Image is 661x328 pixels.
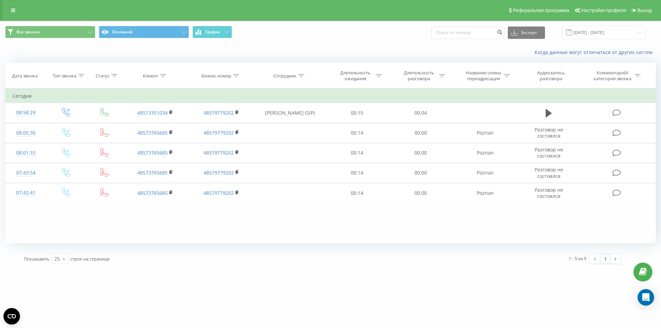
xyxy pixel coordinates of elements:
div: Длительность ожидания [337,70,374,82]
span: Разговор не состоялся [535,146,563,159]
span: Все звонки [17,29,40,35]
div: 07:43:54 [12,166,39,180]
span: Показывать [24,256,50,262]
button: Экспорт [508,27,545,39]
div: Клиент [143,73,158,79]
div: Сотрудник [273,73,296,79]
td: 00:14 [325,163,389,183]
td: Poznan [452,143,518,163]
td: 00:15 [325,103,389,123]
div: Аудиозапись разговора [529,70,574,82]
span: Настройки профиля [581,8,626,13]
span: Выход [637,8,652,13]
span: Реферальная программа [513,8,569,13]
td: Poznan [452,163,518,183]
span: Разговор не состоялся [535,126,563,139]
a: 48579779202 [203,109,234,116]
button: Основной [99,26,189,38]
a: 48579779202 [203,149,234,156]
td: Poznan [452,123,518,143]
a: 48579779202 [203,129,234,136]
button: Все звонки [5,26,95,38]
a: 1 [600,254,610,264]
td: 00:00 [389,123,452,143]
td: [PERSON_NAME] (SIP) [254,103,325,123]
div: 25 [54,255,60,262]
td: 00:04 [389,103,452,123]
td: 00:14 [325,183,389,203]
a: 48573765685 [137,149,168,156]
a: 48513351034 [137,109,168,116]
td: 00:14 [325,143,389,163]
div: Название схемы переадресации [465,70,502,82]
a: 48573765685 [137,169,168,176]
td: 00:00 [389,143,452,163]
div: 08:58:29 [12,106,39,119]
a: Когда данные могут отличаться от других систем [535,49,656,55]
div: Статус [96,73,109,79]
a: 48579779202 [203,169,234,176]
button: График [192,26,232,38]
div: Open Intercom Messenger [638,289,654,306]
div: Комментарий/категория звонка [592,70,633,82]
span: строк на странице [70,256,109,262]
td: Сегодня [6,89,656,103]
div: Бизнес номер [201,73,231,79]
td: Poznan [452,183,518,203]
td: 00:00 [389,183,452,203]
span: Разговор не состоялся [535,187,563,199]
td: 00:14 [325,123,389,143]
div: 1 - 5 из 5 [569,255,586,262]
div: 08:01:33 [12,146,39,160]
div: Длительность разговора [400,70,437,82]
div: Дата звонка [12,73,38,79]
a: 48573765685 [137,129,168,136]
div: 07:42:41 [12,186,39,200]
a: 48579779202 [203,190,234,196]
div: 08:05:30 [12,126,39,140]
input: Поиск по номеру [431,27,504,39]
a: 48573765685 [137,190,168,196]
div: Тип звонка [53,73,76,79]
span: График [205,30,220,34]
td: 00:00 [389,163,452,183]
button: Open CMP widget [3,308,20,325]
span: Разговор не состоялся [535,166,563,179]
